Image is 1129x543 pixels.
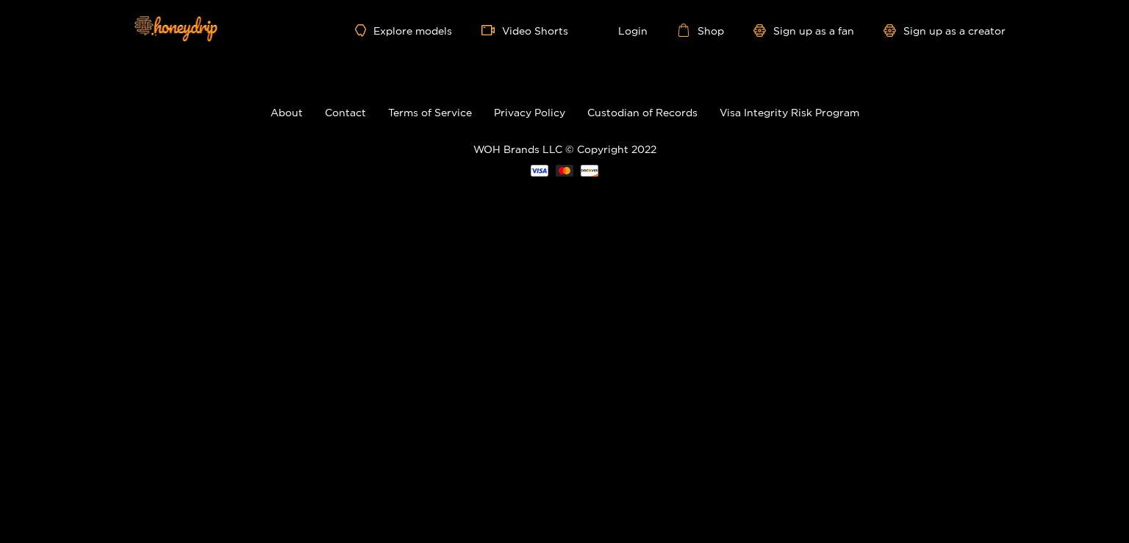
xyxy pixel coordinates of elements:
[270,107,303,118] a: About
[325,107,366,118] a: Contact
[677,24,724,37] a: Shop
[355,24,452,37] a: Explore models
[598,24,648,37] a: Login
[587,107,698,118] a: Custodian of Records
[720,107,859,118] a: Visa Integrity Risk Program
[753,24,854,37] a: Sign up as a fan
[481,24,568,37] a: Video Shorts
[494,107,565,118] a: Privacy Policy
[388,107,472,118] a: Terms of Service
[884,24,1006,37] a: Sign up as a creator
[481,24,502,37] span: video-camera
